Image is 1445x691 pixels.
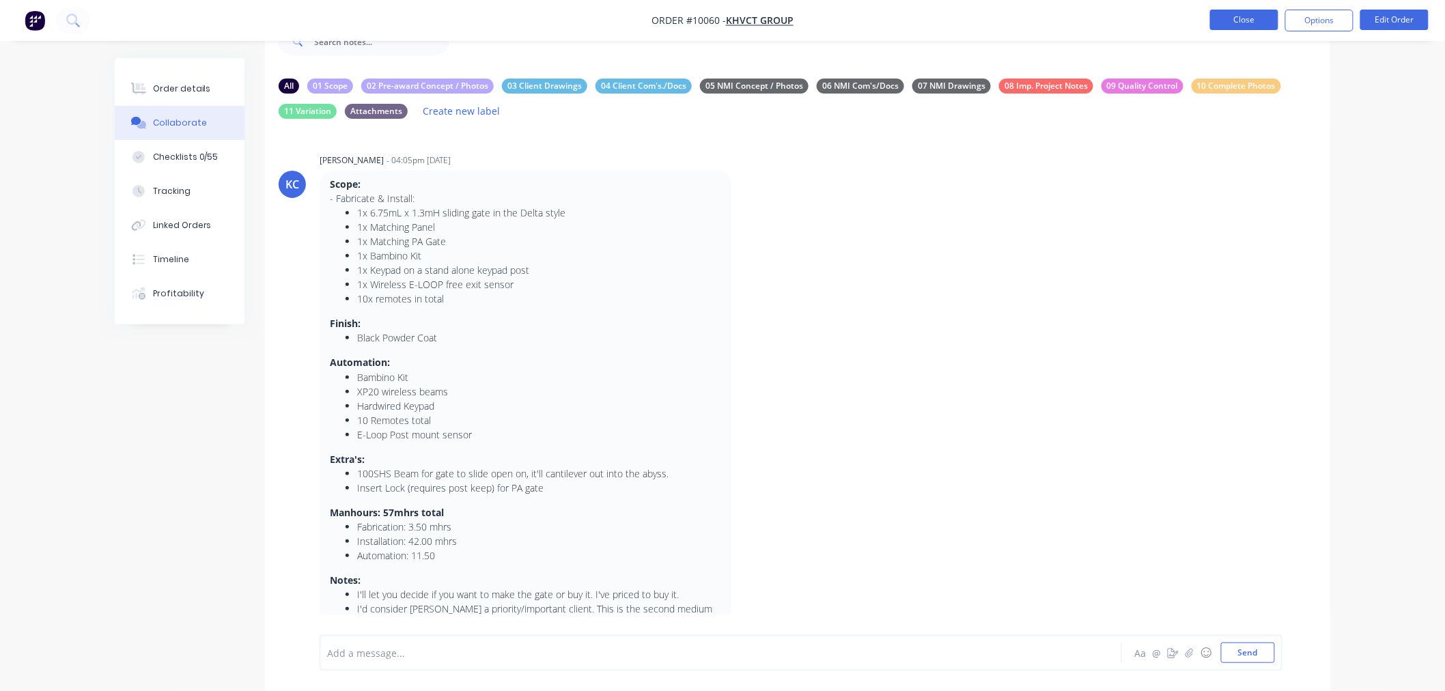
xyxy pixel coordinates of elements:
li: Installation: 42.00 mhrs [357,534,721,548]
li: 1x Matching PA Gate [357,234,721,249]
li: Black Powder Coat [357,330,721,345]
li: 10 Remotes total [357,413,721,427]
div: Tracking [153,185,191,197]
button: Timeline [115,242,244,277]
span: Order #10060 - [651,14,726,27]
button: Close [1210,10,1278,30]
button: Create new label [416,102,507,120]
div: KC [285,176,299,193]
li: 1x Keypad on a stand alone keypad post [357,263,721,277]
li: Hardwired Keypad [357,399,721,413]
strong: Finish: [330,317,361,330]
button: ☺ [1198,645,1214,661]
div: 10 Complete Photos [1192,79,1281,94]
div: 08 Imp. Project Notes [999,79,1093,94]
li: 100SHS Beam for gate to slide open on, it'll cantilever out into the abyss. [357,466,721,481]
div: [PERSON_NAME] [320,154,384,167]
li: Automation: 11.50 [357,548,721,563]
li: 10x remotes in total [357,292,721,306]
div: - 04:05pm [DATE] [387,154,451,167]
li: I'd consider [PERSON_NAME] a priority/important client. This is the second medium sized job we're... [357,602,721,630]
button: @ [1149,645,1165,661]
li: Insert Lock (requires post keep) for PA gate [357,481,721,495]
div: Linked Orders [153,219,212,231]
div: All [279,79,299,94]
button: Checklists 0/55 [115,140,244,174]
div: Collaborate [153,117,207,129]
li: XP20 wireless beams [357,384,721,399]
div: 01 Scope [307,79,353,94]
button: Tracking [115,174,244,208]
div: Timeline [153,253,189,266]
div: Profitability [153,287,204,300]
a: KHVCT Group [726,14,794,27]
div: Order details [153,83,211,95]
button: Aa [1132,645,1149,661]
strong: Scope: [330,178,361,191]
button: Order details [115,72,244,106]
input: Search notes... [314,28,449,55]
div: Attachments [345,104,408,119]
button: Send [1221,643,1275,663]
li: E-Loop Post mount sensor [357,427,721,442]
div: 04 Client Com's./Docs [595,79,692,94]
p: - Fabricate & Install: [330,192,721,206]
li: Fabrication: 3.50 mhrs [357,520,721,534]
strong: Manhours: 57mhrs total [330,506,444,519]
div: 09 Quality Control [1102,79,1183,94]
li: 1x Wireless E-LOOP free exit sensor [357,277,721,292]
div: 03 Client Drawings [502,79,587,94]
div: 07 NMI Drawings [912,79,991,94]
strong: Automation: [330,356,390,369]
button: Collaborate [115,106,244,140]
div: 06 NMI Com's/Docs [817,79,904,94]
li: I'll let you decide if you want to make the gate or buy it. I've priced to buy it. [357,587,721,602]
button: Edit Order [1360,10,1429,30]
li: 1x 6.75mL x 1.3mH sliding gate in the Delta style [357,206,721,220]
div: Checklists 0/55 [153,151,219,163]
li: 1x Matching Panel [357,220,721,234]
strong: Extra's: [330,453,365,466]
button: Profitability [115,277,244,311]
button: Options [1285,10,1353,31]
img: Factory [25,10,45,31]
div: 02 Pre-award Concept / Photos [361,79,494,94]
li: 1x Bambino Kit [357,249,721,263]
div: 11 Variation [279,104,337,119]
li: Bambino Kit [357,370,721,384]
div: 05 NMI Concept / Photos [700,79,809,94]
button: Linked Orders [115,208,244,242]
strong: Notes: [330,574,361,587]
